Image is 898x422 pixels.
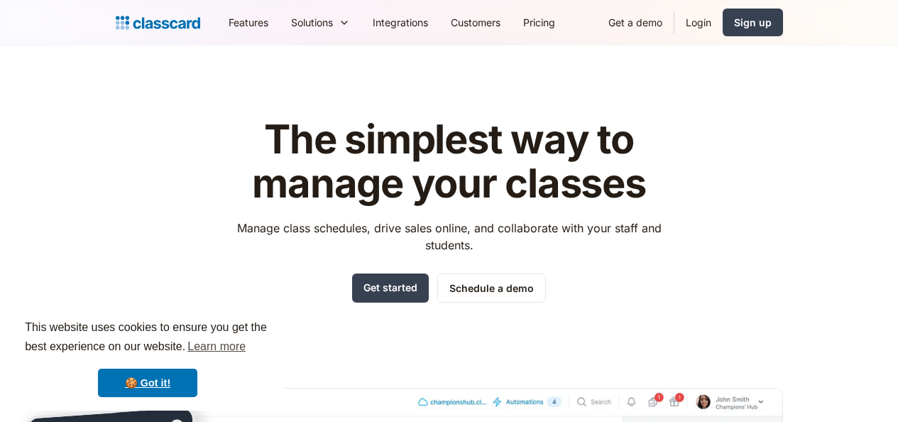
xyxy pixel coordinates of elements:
[116,13,200,33] a: home
[597,6,674,38] a: Get a demo
[352,274,429,303] a: Get started
[280,6,361,38] div: Solutions
[224,220,674,254] p: Manage class schedules, drive sales online, and collaborate with your staff and students.
[185,336,248,357] a: learn more about cookies
[224,118,674,205] h1: The simplest way to manage your classes
[25,319,270,357] span: This website uses cookies to ensure you get the best experience on our website.
[734,15,772,30] div: Sign up
[361,6,439,38] a: Integrations
[512,6,566,38] a: Pricing
[11,305,284,411] div: cookieconsent
[291,15,333,30] div: Solutions
[674,6,723,38] a: Login
[437,274,546,303] a: Schedule a demo
[439,6,512,38] a: Customers
[723,9,783,36] a: Sign up
[217,6,280,38] a: Features
[98,369,197,397] a: dismiss cookie message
